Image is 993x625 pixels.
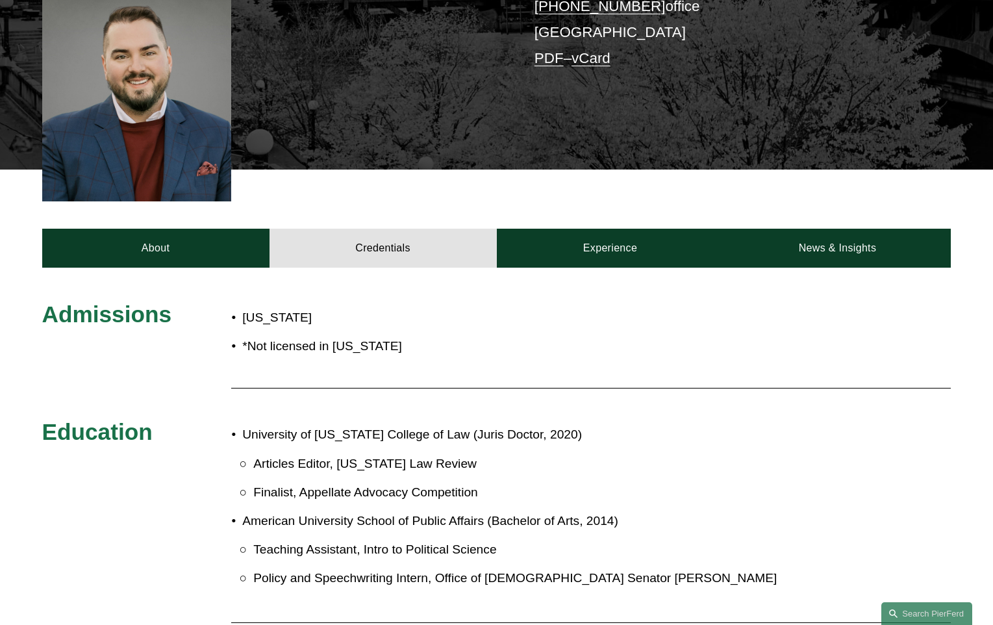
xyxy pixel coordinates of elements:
[42,229,270,268] a: About
[242,424,837,446] p: University of [US_STATE] College of Law (Juris Doctor, 2020)
[253,481,837,504] p: Finalist, Appellate Advocacy Competition
[242,307,572,329] p: [US_STATE]
[242,335,572,358] p: *Not licensed in [US_STATE]
[242,510,837,533] p: American University School of Public Affairs (Bachelor of Arts, 2014)
[253,453,837,476] p: Articles Editor, [US_STATE] Law Review
[497,229,724,268] a: Experience
[42,301,171,327] span: Admissions
[534,50,564,66] a: PDF
[253,539,837,561] p: Teaching Assistant, Intro to Political Science
[253,567,837,590] p: Policy and Speechwriting Intern, Office of [DEMOGRAPHIC_DATA] Senator [PERSON_NAME]
[881,602,972,625] a: Search this site
[723,229,951,268] a: News & Insights
[42,419,153,444] span: Education
[572,50,610,66] a: vCard
[270,229,497,268] a: Credentials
